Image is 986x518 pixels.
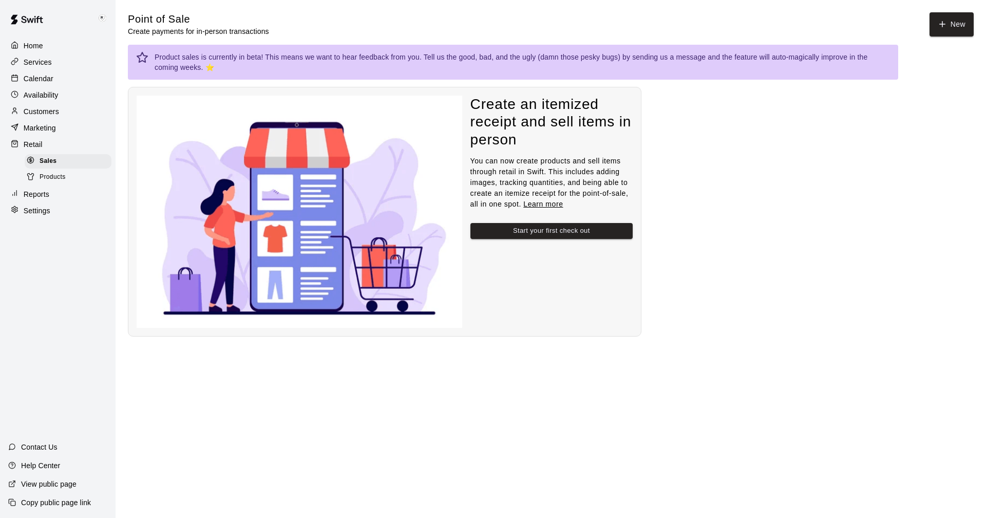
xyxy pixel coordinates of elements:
[24,41,43,51] p: Home
[25,169,116,185] a: Products
[24,206,50,216] p: Settings
[25,170,111,184] div: Products
[137,96,462,328] img: Nothing to see here
[24,57,52,67] p: Services
[25,154,111,169] div: Sales
[24,139,43,150] p: Retail
[470,96,633,149] h4: Create an itemized receipt and sell items in person
[155,48,890,77] div: Product sales is currently in beta! This means we want to hear feedback from you. Tell us the goo...
[21,479,77,489] p: View public page
[21,460,60,471] p: Help Center
[94,8,116,29] div: Keith Brooks
[40,156,56,166] span: Sales
[632,53,706,61] a: sending us a message
[8,104,107,119] a: Customers
[24,123,56,133] p: Marketing
[128,26,269,36] p: Create payments for in-person transactions
[470,157,629,208] span: You can now create products and sell items through retail in Swift. This includes adding images, ...
[523,200,563,208] a: Learn more
[8,38,107,53] a: Home
[24,189,49,199] p: Reports
[930,12,974,36] button: New
[21,497,91,508] p: Copy public page link
[8,137,107,152] a: Retail
[24,90,59,100] p: Availability
[21,442,58,452] p: Contact Us
[24,106,59,117] p: Customers
[96,12,108,25] img: Keith Brooks
[8,71,107,86] a: Calendar
[470,223,633,239] button: Start your first check out
[8,87,107,103] a: Availability
[40,172,66,182] span: Products
[25,153,116,169] a: Sales
[24,73,53,84] p: Calendar
[8,120,107,136] a: Marketing
[8,203,107,218] a: Settings
[8,187,107,202] a: Reports
[8,54,107,70] a: Services
[128,12,269,26] h5: Point of Sale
